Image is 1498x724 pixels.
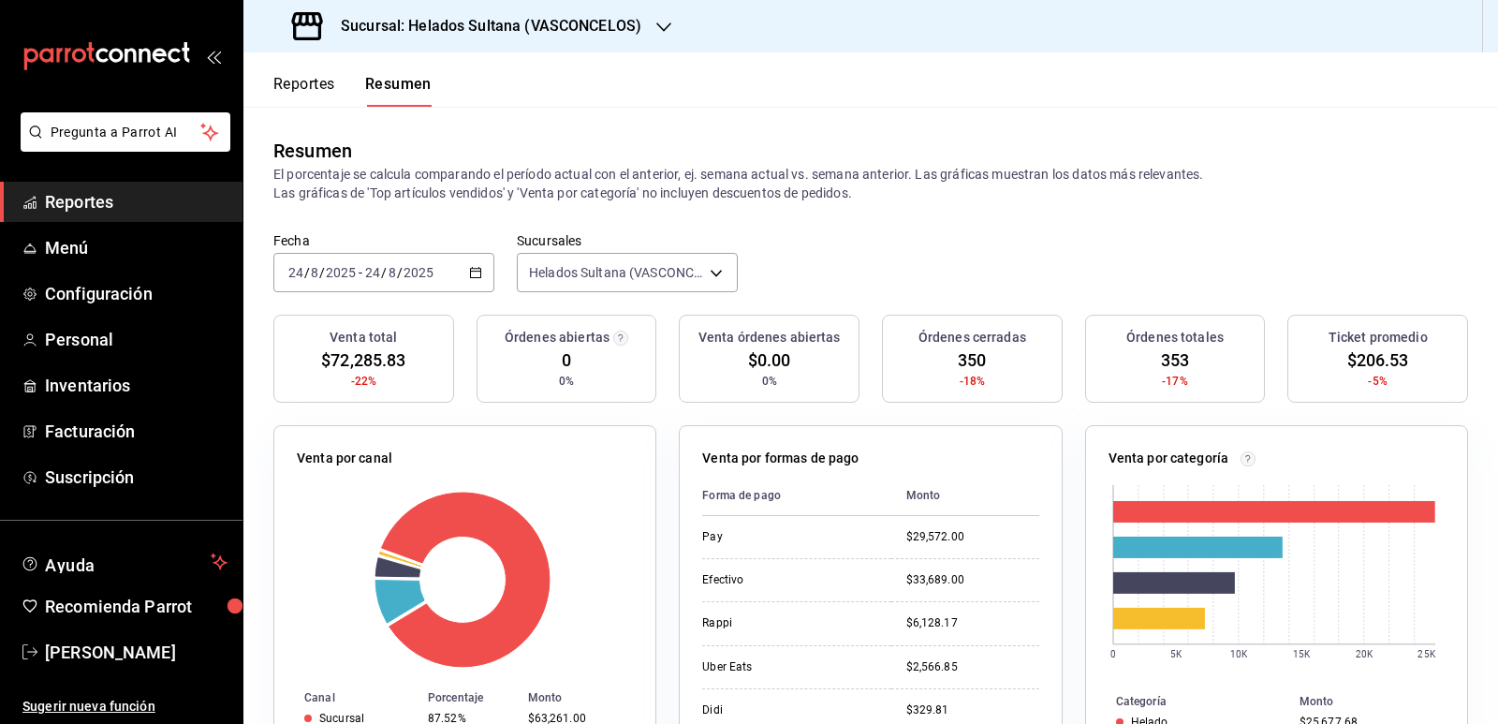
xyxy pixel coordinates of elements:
text: 20K [1355,649,1373,659]
th: Canal [274,687,420,708]
div: Pay [702,529,875,545]
h3: Venta total [330,328,397,347]
p: Venta por canal [297,449,392,468]
div: Didi [702,702,875,718]
span: 0% [762,373,777,390]
button: Resumen [365,75,432,107]
span: -17% [1162,373,1188,390]
h3: Venta órdenes abiertas [698,328,841,347]
span: -18% [960,373,986,390]
h3: Órdenes abiertas [505,328,609,347]
text: 25K [1417,649,1435,659]
div: $33,689.00 [906,572,1039,588]
input: -- [388,265,397,280]
th: Monto [891,476,1039,516]
text: 0 [1110,649,1116,659]
span: $72,285.83 [321,347,405,373]
div: Resumen [273,137,352,165]
div: $2,566.85 [906,659,1039,675]
div: $6,128.17 [906,615,1039,631]
span: Reportes [45,189,228,214]
h3: Ticket promedio [1329,328,1428,347]
span: [PERSON_NAME] [45,640,228,665]
text: 10K [1229,649,1247,659]
p: Venta por categoría [1109,449,1229,468]
span: Facturación [45,419,228,444]
p: El porcentaje se calcula comparando el período actual con el anterior, ej. semana actual vs. sema... [273,165,1468,202]
h3: Órdenes cerradas [918,328,1026,347]
span: Sugerir nueva función [22,697,228,717]
span: / [381,265,387,280]
span: / [304,265,310,280]
div: navigation tabs [273,75,432,107]
span: - [359,265,362,280]
button: Pregunta a Parrot AI [21,112,230,152]
a: Pregunta a Parrot AI [13,136,230,155]
span: 0% [559,373,574,390]
text: 15K [1292,649,1310,659]
div: $329.81 [906,702,1039,718]
span: Configuración [45,281,228,306]
span: $206.53 [1347,347,1409,373]
input: ---- [325,265,357,280]
span: Pregunta a Parrot AI [51,123,201,142]
span: 350 [958,347,986,373]
span: 353 [1161,347,1189,373]
span: 0 [562,347,571,373]
div: Efectivo [702,572,875,588]
label: Fecha [273,234,494,247]
span: / [319,265,325,280]
th: Monto [521,687,656,708]
span: -5% [1368,373,1387,390]
input: ---- [403,265,434,280]
span: -22% [351,373,377,390]
span: / [397,265,403,280]
span: Ayuda [45,551,203,573]
h3: Órdenes totales [1126,328,1224,347]
button: Reportes [273,75,335,107]
button: open_drawer_menu [206,49,221,64]
th: Categoría [1086,691,1292,712]
text: 5K [1170,649,1182,659]
span: Menú [45,235,228,260]
label: Sucursales [517,234,738,247]
span: Helados Sultana (VASCONCELOS) [529,263,703,282]
span: $0.00 [748,347,791,373]
th: Monto [1292,691,1467,712]
div: Uber Eats [702,659,875,675]
div: $29,572.00 [906,529,1039,545]
th: Forma de pago [702,476,890,516]
span: Personal [45,327,228,352]
input: -- [287,265,304,280]
span: Recomienda Parrot [45,594,228,619]
p: Venta por formas de pago [702,449,859,468]
input: -- [364,265,381,280]
div: Rappi [702,615,875,631]
input: -- [310,265,319,280]
th: Porcentaje [420,687,521,708]
span: Inventarios [45,373,228,398]
span: Suscripción [45,465,228,490]
h3: Sucursal: Helados Sultana (VASCONCELOS) [326,15,641,37]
